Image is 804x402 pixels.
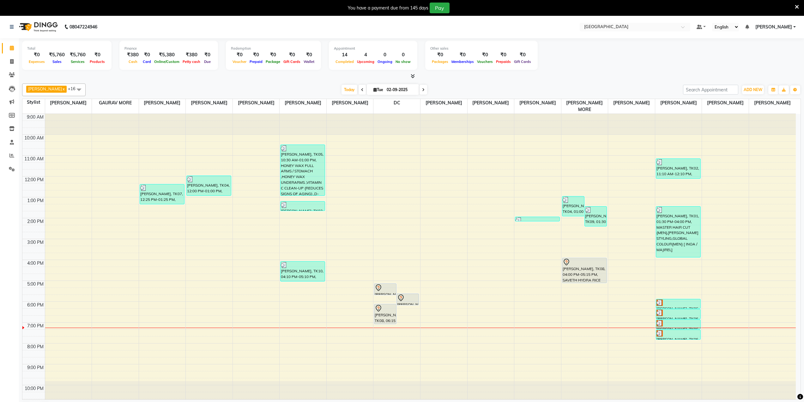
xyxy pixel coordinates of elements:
[26,323,45,329] div: 7:00 PM
[27,46,106,51] div: Total
[67,51,88,59] div: ₹5,760
[181,51,202,59] div: ₹380
[562,196,584,216] div: [PERSON_NAME], TK04, 01:00 PM-02:00 PM, THREADING FOREHEAD ,THREADING UPPER LIP / LOWER LIP / CHIN
[376,59,394,64] span: Ongoing
[450,59,475,64] span: Memberships
[69,59,86,64] span: Services
[248,51,264,59] div: ₹0
[27,59,46,64] span: Expenses
[26,239,45,246] div: 3:00 PM
[127,59,139,64] span: Cash
[355,51,376,59] div: 4
[327,99,373,107] span: [PERSON_NAME]
[46,51,67,59] div: ₹5,760
[68,86,80,91] span: +16
[468,99,514,107] span: [PERSON_NAME]
[656,299,700,308] div: [PERSON_NAME], TK06, 06:00 PM-06:30 PM, MASTER HAIR CUT {MEN}
[394,59,412,64] span: No show
[124,46,213,51] div: Finance
[342,85,357,95] span: Today
[231,51,248,59] div: ₹0
[397,294,419,305] div: [PERSON_NAME], TK08, 05:45 PM-06:20 PM, [MEDICAL_DATA] PEDICURE
[186,99,233,107] span: [PERSON_NAME]
[51,59,63,64] span: Sales
[561,99,608,114] span: [PERSON_NAME] MORE
[26,114,45,121] div: 9:00 AM
[282,51,302,59] div: ₹0
[450,51,475,59] div: ₹0
[430,3,450,13] button: Pay
[264,59,282,64] span: Package
[26,302,45,308] div: 6:00 PM
[27,51,46,59] div: ₹0
[744,87,762,92] span: ADD NEW
[26,197,45,204] div: 1:00 PM
[755,24,792,30] span: [PERSON_NAME]
[23,156,45,162] div: 11:00 AM
[494,51,512,59] div: ₹0
[88,51,106,59] div: ₹0
[372,87,385,92] span: Tue
[702,99,749,107] span: [PERSON_NAME]
[475,51,494,59] div: ₹0
[656,207,700,257] div: [PERSON_NAME], TK01, 01:30 PM-04:00 PM, MASTER HAIR CUT {MEN},[PERSON_NAME] STYLING,GLOBAL COLOUR...
[515,217,559,221] div: [PERSON_NAME], TK01, 02:00 PM-02:15 PM, FOOT MASSAGE COMPLIMENTARY 15 MINS
[26,218,45,225] div: 2:00 PM
[374,284,396,295] div: [PERSON_NAME], TK08, 05:15 PM-05:50 PM, [MEDICAL_DATA] MANICURE
[394,51,412,59] div: 0
[430,51,450,59] div: ₹0
[203,59,212,64] span: Due
[202,51,213,59] div: ₹0
[282,59,302,64] span: Gift Cards
[187,176,231,195] div: [PERSON_NAME], TK04, 12:00 PM-01:00 PM, SENIOR STYLIST [DEMOGRAPHIC_DATA] HAIR CUT
[608,99,655,107] span: [PERSON_NAME]
[181,59,202,64] span: Petty cash
[22,99,45,106] div: Stylist
[420,99,467,107] span: [PERSON_NAME]
[348,5,428,11] div: You have a payment due from 145 days
[281,201,325,211] div: [PERSON_NAME], TK03, 01:15 PM-01:45 PM, THREADING EYEBROW
[512,51,533,59] div: ₹0
[23,176,45,183] div: 12:00 PM
[281,262,325,281] div: [PERSON_NAME], TK10, 04:10 PM-05:10 PM, THREADING EYEBROW ,THREADING UPPER LIP / LOWER LIP / CHIN
[141,51,153,59] div: ₹0
[141,59,153,64] span: Card
[655,99,702,107] span: [PERSON_NAME]
[562,258,607,283] div: [PERSON_NAME], TK08, 04:00 PM-05:15 PM, SAVETH HYDRA RICE WATER FACIAL {SKIN BRIGHTENING & GLOW}
[153,59,181,64] span: Online/Custom
[302,59,316,64] span: Wallet
[153,51,181,59] div: ₹5,380
[334,51,355,59] div: 14
[430,59,450,64] span: Packages
[585,207,607,226] div: [PERSON_NAME], TK09, 01:30 PM-02:30 PM, THREADING EYEBROW ,BEAD WAX UPPER LIP / LOWER LIP / CHIN ...
[231,46,316,51] div: Redemption
[139,99,186,107] span: [PERSON_NAME]
[16,18,59,36] img: logo
[62,86,65,91] a: x
[124,51,141,59] div: ₹380
[23,385,45,392] div: 10:00 PM
[26,364,45,371] div: 9:00 PM
[374,304,396,324] div: [PERSON_NAME], TK08, 06:15 PM-07:15 PM, L'OREAL HAIR SPA UPTO WAIST
[494,59,512,64] span: Prepaids
[683,85,738,95] input: Search Appointment
[23,135,45,141] div: 10:00 AM
[45,99,92,107] span: [PERSON_NAME]
[28,86,62,91] span: [PERSON_NAME]
[264,51,282,59] div: ₹0
[140,184,184,204] div: [PERSON_NAME], TK07, 12:25 PM-01:25 PM, NATURICA HAIR WASH AND BLAST DRY UPTO WAIST
[742,85,764,94] button: ADD NEW
[26,343,45,350] div: 8:00 PM
[26,260,45,267] div: 4:00 PM
[26,281,45,288] div: 5:00 PM
[512,59,533,64] span: Gift Cards
[70,18,97,36] b: 08047224946
[231,59,248,64] span: Voucher
[749,99,796,107] span: [PERSON_NAME]
[430,46,533,51] div: Other sales
[248,59,264,64] span: Prepaid
[376,51,394,59] div: 0
[656,330,700,339] div: [PERSON_NAME], TK06, 07:30 PM-08:00 PM, [PERSON_NAME] STYLING
[355,59,376,64] span: Upcoming
[475,59,494,64] span: Vouchers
